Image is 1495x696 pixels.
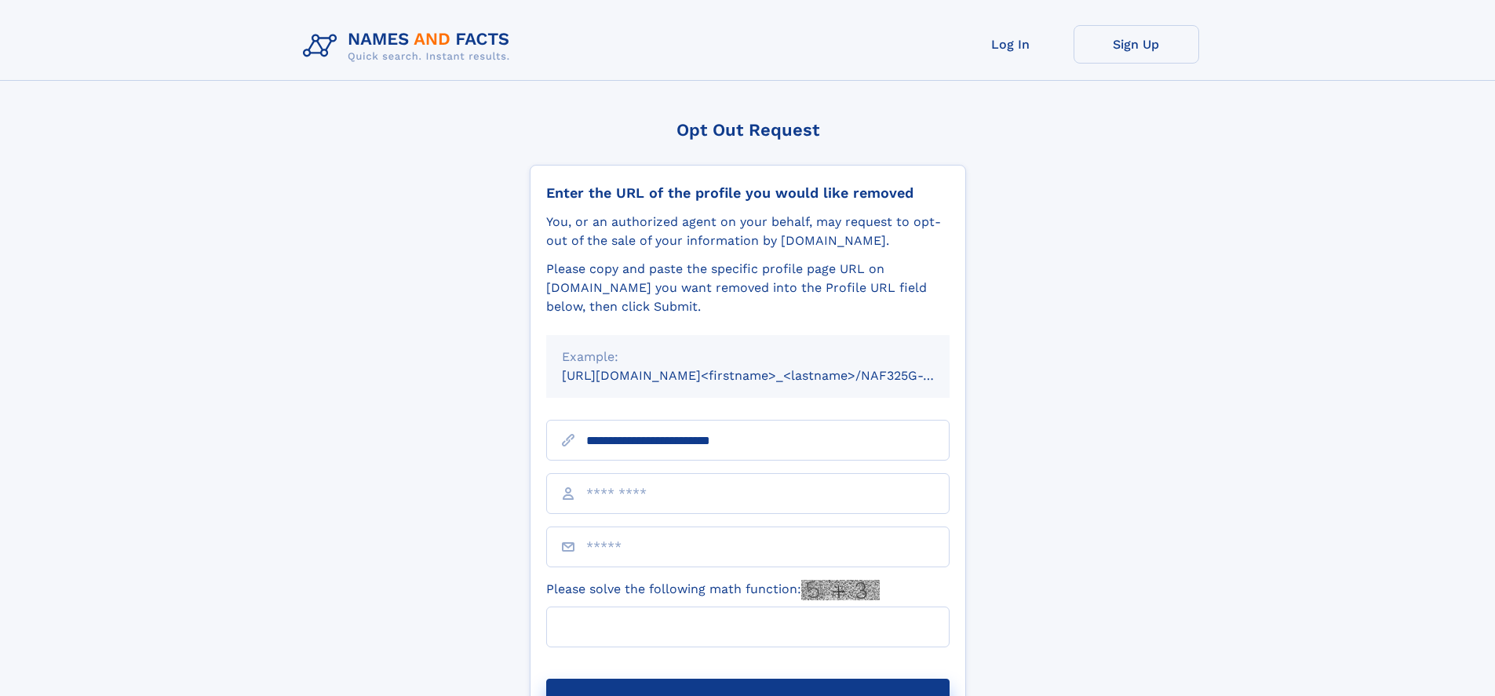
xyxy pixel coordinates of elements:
label: Please solve the following math function: [546,580,880,600]
div: Example: [562,348,934,366]
small: [URL][DOMAIN_NAME]<firstname>_<lastname>/NAF325G-xxxxxxxx [562,368,979,383]
div: Enter the URL of the profile you would like removed [546,184,950,202]
img: Logo Names and Facts [297,25,523,67]
div: Opt Out Request [530,120,966,140]
a: Log In [948,25,1074,64]
div: Please copy and paste the specific profile page URL on [DOMAIN_NAME] you want removed into the Pr... [546,260,950,316]
div: You, or an authorized agent on your behalf, may request to opt-out of the sale of your informatio... [546,213,950,250]
a: Sign Up [1074,25,1199,64]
